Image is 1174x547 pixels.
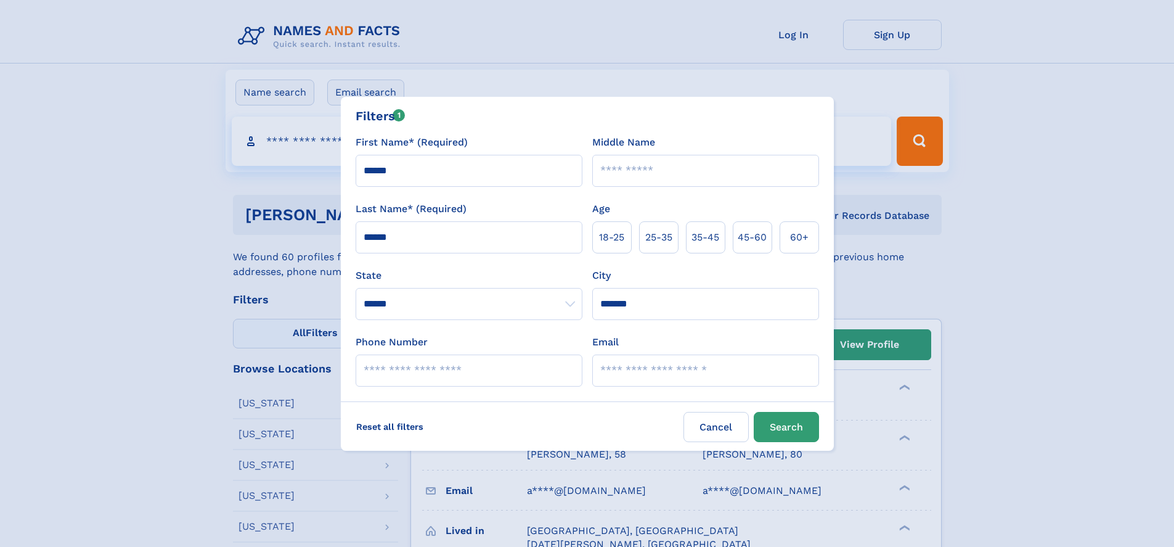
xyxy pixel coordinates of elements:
label: Cancel [683,412,749,442]
label: Email [592,335,619,350]
label: City [592,268,611,283]
span: 60+ [790,230,809,245]
span: 35‑45 [691,230,719,245]
button: Search [754,412,819,442]
label: First Name* (Required) [356,135,468,150]
span: 45‑60 [738,230,767,245]
span: 18‑25 [599,230,624,245]
label: Phone Number [356,335,428,350]
div: Filters [356,107,406,125]
span: 25‑35 [645,230,672,245]
label: Reset all filters [348,412,431,442]
label: Middle Name [592,135,655,150]
label: Last Name* (Required) [356,202,467,216]
label: Age [592,202,610,216]
label: State [356,268,582,283]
